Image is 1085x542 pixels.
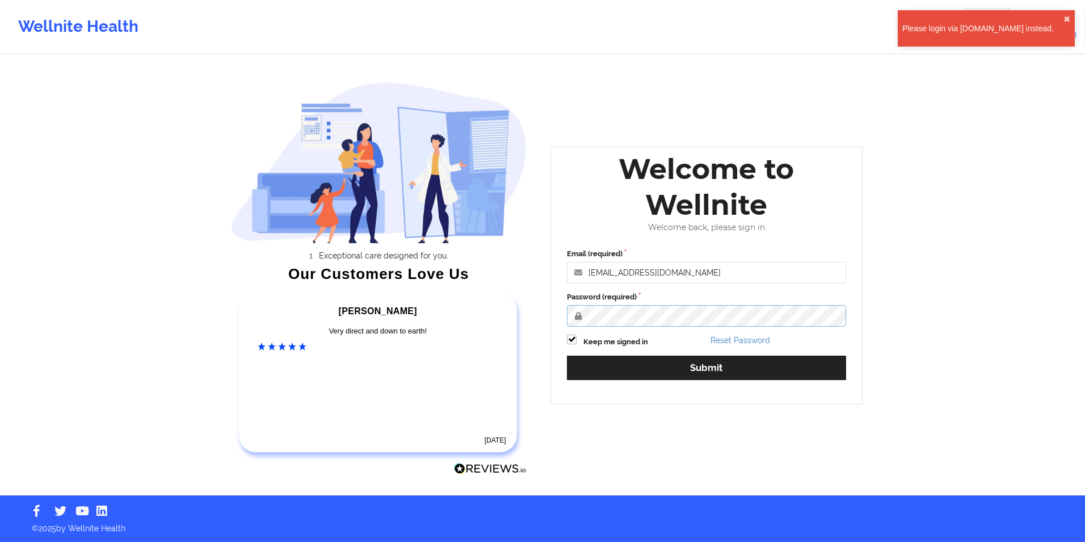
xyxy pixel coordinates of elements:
[1063,15,1070,24] button: close
[454,463,527,475] img: Reviews.io Logo
[567,291,846,303] label: Password (required)
[583,336,648,348] label: Keep me signed in
[241,251,527,260] li: Exceptional care designed for you.
[710,336,770,345] a: Reset Password
[567,248,846,260] label: Email (required)
[231,82,527,243] img: wellnite-auth-hero_200.c722682e.png
[339,306,417,316] span: [PERSON_NAME]
[24,515,1061,534] p: © 2025 by Wellnite Health
[567,262,846,283] input: Email address
[258,326,498,337] div: Very direct and down to earth!
[559,151,854,223] div: Welcome to Wellnite
[454,463,527,478] a: Reviews.io Logo
[559,223,854,232] div: Welcome back, please sign in
[567,356,846,380] button: Submit
[485,436,506,444] time: [DATE]
[902,23,1063,34] div: Please login via [DOMAIN_NAME] instead.
[231,268,527,280] div: Our Customers Love Us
